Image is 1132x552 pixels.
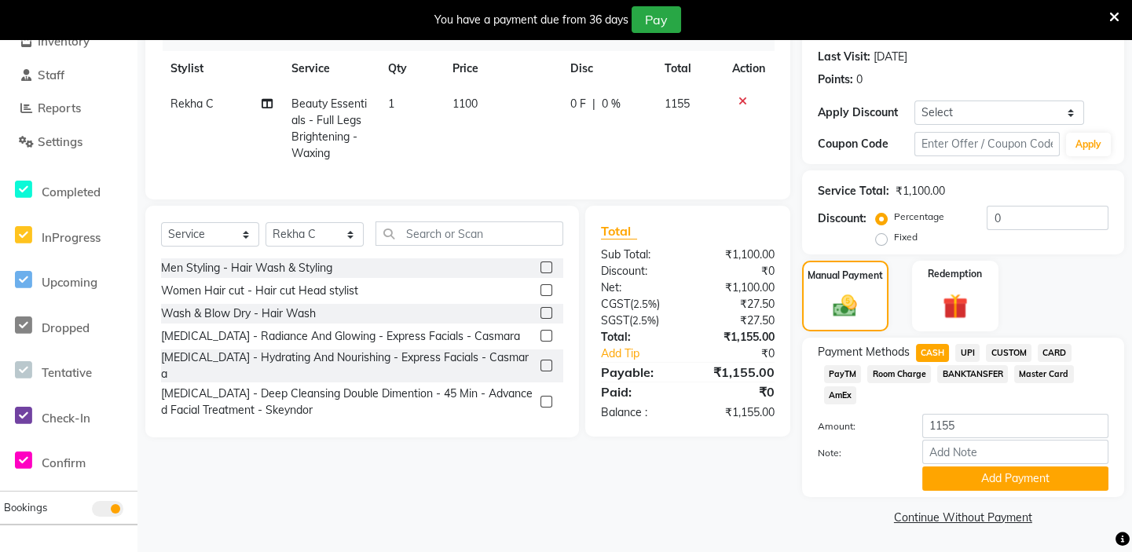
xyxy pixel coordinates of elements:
span: Completed [42,185,101,199]
a: Staff [4,67,134,85]
div: Apply Discount [818,104,914,121]
a: Settings [4,133,134,152]
div: ( ) [589,296,687,313]
div: You have a payment due from 36 days [434,12,628,28]
div: Service Total: [818,183,889,199]
input: Search or Scan [376,221,563,246]
div: Total: [589,329,687,345]
label: Manual Payment [808,269,883,283]
span: Payment Methods [818,344,910,360]
span: BANKTANSFER [937,365,1008,383]
input: Enter Offer / Coupon Code [914,132,1060,156]
span: Staff [38,68,64,82]
span: 0 % [602,96,621,112]
div: Points: [818,71,853,88]
span: Reports [38,101,81,115]
span: CASH [916,344,950,362]
a: Add Tip [589,345,704,362]
div: Paid: [589,382,687,401]
div: Net: [589,280,687,296]
div: [MEDICAL_DATA] - Deep Cleansing Double Dimention - 45 Min - Advanced Facial Treatment - Skeyndor [161,386,534,419]
div: ₹0 [704,345,786,362]
label: Note: [806,446,910,460]
div: [MEDICAL_DATA] - Hydrating And Nourishing - Express Facials - Casmara [161,349,534,382]
span: CUSTOM [986,344,1031,362]
span: Upcoming [42,275,97,290]
img: _cash.svg [826,292,865,320]
div: Discount: [818,210,866,227]
div: Men Styling - Hair Wash & Styling [161,260,332,276]
div: ₹27.50 [687,313,786,329]
span: SGST [601,313,629,327]
div: ₹1,155.00 [687,404,786,421]
button: Add Payment [922,466,1108,491]
span: 2.5% [632,314,656,327]
div: 0 [856,71,863,88]
span: AmEx [824,386,857,404]
div: ₹0 [687,382,786,401]
span: 1100 [452,97,478,111]
span: Check-In [42,411,90,426]
label: Percentage [894,210,944,224]
th: Action [723,51,775,86]
input: Add Note [922,440,1108,464]
span: 0 F [570,96,586,112]
label: Redemption [928,267,982,281]
div: ₹1,100.00 [687,280,786,296]
span: Beauty Essentials - Full Legs Brightening - Waxing [291,97,366,160]
button: Pay [632,6,681,33]
span: Inventory [38,34,90,49]
span: Bookings [4,501,47,514]
th: Qty [379,51,443,86]
div: ₹1,100.00 [687,247,786,263]
span: Room Charge [867,365,931,383]
div: ₹1,155.00 [687,363,786,382]
div: [DATE] [874,49,907,65]
label: Amount: [806,419,910,433]
span: | [592,96,595,112]
div: ( ) [589,313,687,329]
a: Continue Without Payment [805,510,1121,526]
img: _gift.svg [935,291,976,322]
button: Apply [1066,133,1111,156]
input: Amount [922,414,1108,438]
div: ₹0 [687,263,786,280]
label: Fixed [894,230,918,244]
span: 1155 [665,97,690,111]
span: InProgress [42,230,101,245]
div: Wash & Blow Dry - Hair Wash [161,305,316,322]
div: [MEDICAL_DATA] - Radiance And Glowing - Express Facials - Casmara [161,328,520,345]
div: Women Hair cut - Hair cut Head stylist [161,283,358,299]
span: CARD [1038,344,1072,362]
div: Last Visit: [818,49,870,65]
span: Confirm [42,455,86,470]
div: Balance : [589,404,687,421]
span: UPI [955,344,980,362]
span: Settings [38,134,82,149]
span: 2.5% [633,298,657,310]
span: 1 [388,97,394,111]
a: Inventory [4,33,134,51]
span: PayTM [824,365,862,383]
th: Price [443,51,561,86]
div: Coupon Code [818,136,914,152]
a: Reports [4,100,134,118]
span: Tentative [42,365,92,380]
span: CGST [601,297,630,311]
span: Dropped [42,320,90,335]
th: Stylist [161,51,281,86]
span: Master Card [1014,365,1074,383]
div: Payable: [589,363,687,382]
div: ₹1,155.00 [687,329,786,345]
div: Discount: [589,263,687,280]
div: ₹1,100.00 [896,183,945,199]
th: Total [655,51,722,86]
th: Service [281,51,378,86]
div: Sub Total: [589,247,687,263]
th: Disc [561,51,655,86]
span: Total [601,223,637,239]
span: Rekha C [170,97,214,111]
div: ₹27.50 [687,296,786,313]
